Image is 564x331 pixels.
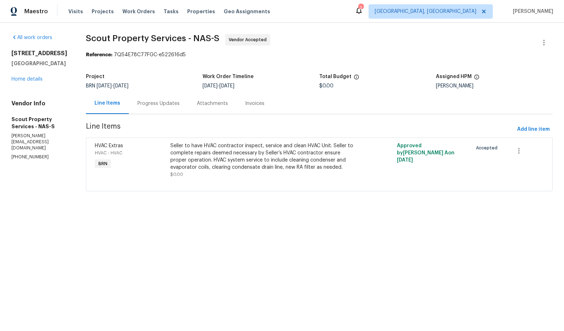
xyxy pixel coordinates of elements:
[245,100,264,107] div: Invoices
[11,154,69,160] p: [PHONE_NUMBER]
[11,133,69,151] p: [PERSON_NAME][EMAIL_ADDRESS][DOMAIN_NAME]
[94,100,120,107] div: Line Items
[170,172,183,177] span: $0.00
[11,77,43,82] a: Home details
[229,36,269,43] span: Vendor Accepted
[354,74,359,83] span: The total cost of line items that have been proposed by Opendoor. This sum includes line items th...
[164,9,179,14] span: Tasks
[375,8,476,15] span: [GEOGRAPHIC_DATA], [GEOGRAPHIC_DATA]
[97,83,112,88] span: [DATE]
[11,116,69,130] h5: Scout Property Services - NAS-S
[95,151,122,155] span: HVAC - HVAC
[203,83,234,88] span: -
[11,100,69,107] h4: Vendor Info
[86,123,514,136] span: Line Items
[96,160,110,167] span: BRN
[68,8,83,15] span: Visits
[436,74,472,79] h5: Assigned HPM
[24,8,48,15] span: Maestro
[358,4,363,11] div: 2
[86,83,128,88] span: BRN
[11,35,52,40] a: All work orders
[86,34,219,43] span: Scout Property Services - NAS-S
[11,50,69,57] h2: [STREET_ADDRESS]
[397,143,454,163] span: Approved by [PERSON_NAME] A on
[11,60,69,67] h5: [GEOGRAPHIC_DATA]
[86,52,112,57] b: Reference:
[474,74,480,83] span: The hpm assigned to this work order.
[224,8,270,15] span: Geo Assignments
[86,51,553,58] div: 7QS4E78C77FGC-e522616d5
[122,8,155,15] span: Work Orders
[319,83,334,88] span: $0.00
[170,142,355,171] div: Seller to have HVAC contractor inspect, service and clean HVAC Unit. Seller to complete repairs d...
[517,125,550,134] span: Add line item
[319,74,351,79] h5: Total Budget
[476,144,500,152] span: Accepted
[95,143,123,148] span: HVAC Extras
[86,74,104,79] h5: Project
[197,100,228,107] div: Attachments
[203,74,254,79] h5: Work Order Timeline
[137,100,180,107] div: Progress Updates
[510,8,553,15] span: [PERSON_NAME]
[187,8,215,15] span: Properties
[219,83,234,88] span: [DATE]
[514,123,553,136] button: Add line item
[436,83,553,88] div: [PERSON_NAME]
[397,158,413,163] span: [DATE]
[113,83,128,88] span: [DATE]
[203,83,218,88] span: [DATE]
[97,83,128,88] span: -
[92,8,114,15] span: Projects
